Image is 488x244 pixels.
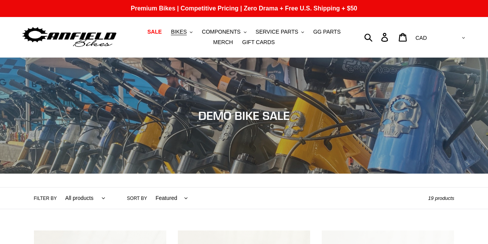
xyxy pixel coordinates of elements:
span: DEMO BIKE SALE [198,109,290,123]
span: MERCH [213,39,233,46]
button: SERVICE PARTS [252,27,308,37]
span: BIKES [171,29,187,35]
a: SALE [144,27,165,37]
label: Filter by [34,195,57,202]
label: Sort by [127,195,147,202]
a: GG PARTS [309,27,344,37]
span: COMPONENTS [202,29,240,35]
span: 19 products [428,195,454,201]
span: GIFT CARDS [242,39,275,46]
span: SERVICE PARTS [256,29,298,35]
span: GG PARTS [313,29,341,35]
a: MERCH [209,37,237,48]
span: SALE [147,29,162,35]
a: GIFT CARDS [238,37,279,48]
button: BIKES [167,27,196,37]
img: Canfield Bikes [21,25,118,49]
button: COMPONENTS [198,27,250,37]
